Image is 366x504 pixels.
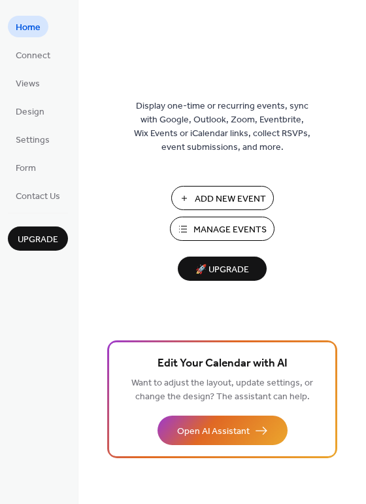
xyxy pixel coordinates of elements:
[178,257,267,281] button: 🚀 Upgrade
[16,162,36,175] span: Form
[16,49,50,63] span: Connect
[170,217,274,241] button: Manage Events
[18,233,58,247] span: Upgrade
[8,100,52,122] a: Design
[8,226,68,251] button: Upgrade
[186,261,259,279] span: 🚀 Upgrade
[8,156,44,178] a: Form
[158,416,288,445] button: Open AI Assistant
[16,105,44,119] span: Design
[16,21,41,35] span: Home
[134,99,310,154] span: Display one-time or recurring events, sync with Google, Outlook, Zoom, Eventbrite, Wix Events or ...
[8,72,48,94] a: Views
[16,134,50,147] span: Settings
[8,128,58,150] a: Settings
[177,425,250,439] span: Open AI Assistant
[171,186,274,210] button: Add New Event
[16,77,40,91] span: Views
[193,223,267,237] span: Manage Events
[131,374,313,406] span: Want to adjust the layout, update settings, or change the design? The assistant can help.
[8,16,48,37] a: Home
[158,355,288,373] span: Edit Your Calendar with AI
[16,190,60,204] span: Contact Us
[8,185,68,206] a: Contact Us
[8,44,58,65] a: Connect
[195,192,266,206] span: Add New Event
